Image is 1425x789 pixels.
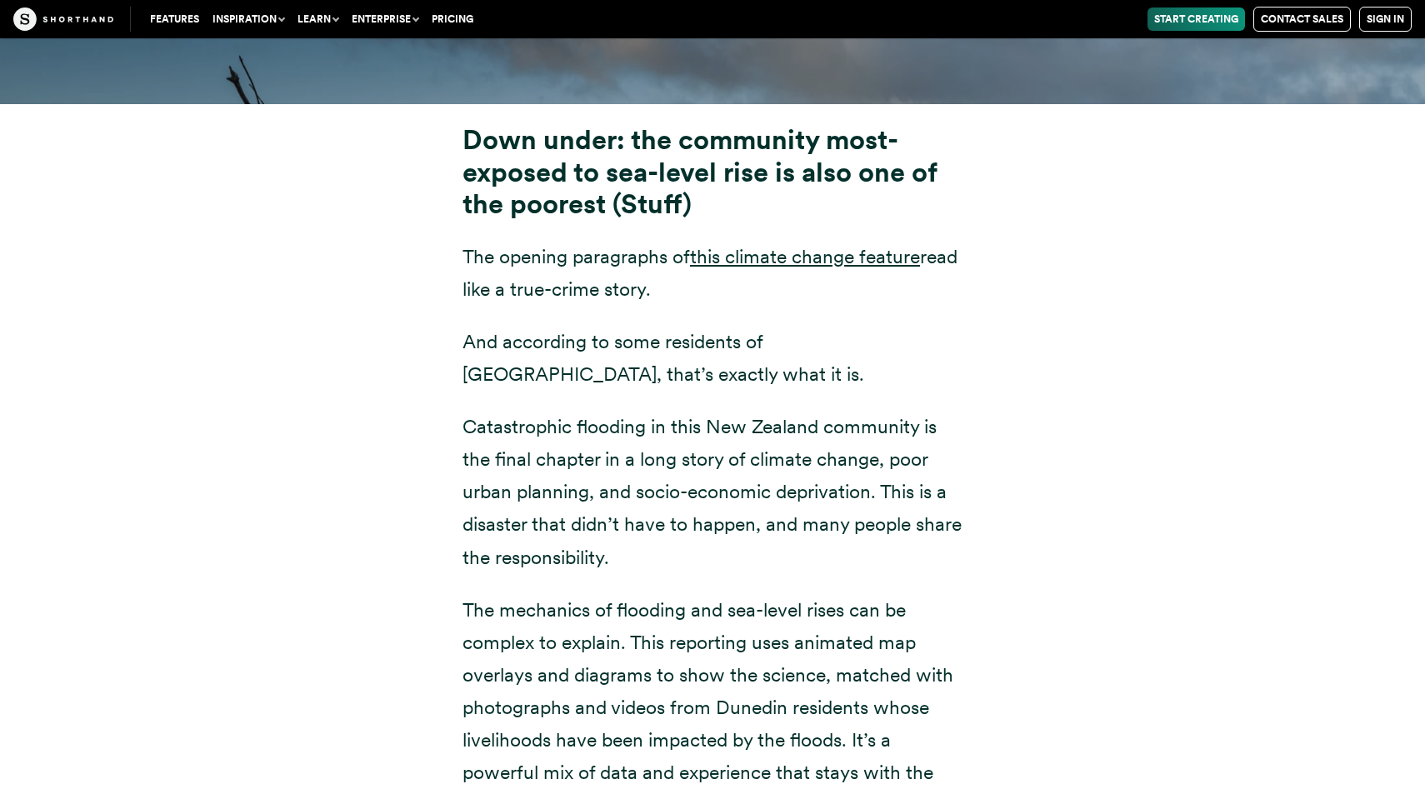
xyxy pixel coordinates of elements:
[291,7,345,31] button: Learn
[345,7,425,31] button: Enterprise
[143,7,206,31] a: Features
[1147,7,1245,31] a: Start Creating
[1253,7,1351,32] a: Contact Sales
[206,7,291,31] button: Inspiration
[1359,7,1412,32] a: Sign in
[462,241,962,306] p: The opening paragraphs of read like a true-crime story.
[690,245,920,268] a: this climate change feature
[425,7,480,31] a: Pricing
[462,123,937,220] strong: Down under: the community most-exposed to sea-level rise is also one of the poorest (Stuff)
[462,411,962,573] p: Catastrophic flooding in this New Zealand community is the final chapter in a long story of clima...
[462,326,962,391] p: And according to some residents of [GEOGRAPHIC_DATA], that’s exactly what it is.
[13,7,113,31] img: The Craft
